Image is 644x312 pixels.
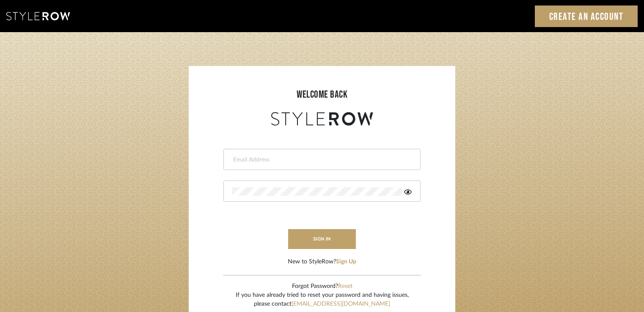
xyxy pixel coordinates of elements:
div: If you have already tried to reset your password and having issues, please contact [236,291,409,309]
button: sign in [288,229,356,249]
a: Create an Account [535,5,638,27]
div: Forgot Password? [236,282,409,291]
div: welcome back [197,87,447,102]
input: Email Address [232,156,410,164]
button: Reset [338,282,352,291]
button: Sign Up [336,257,356,266]
div: New to StyleRow? [288,257,356,266]
a: [EMAIL_ADDRESS][DOMAIN_NAME] [292,301,390,307]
